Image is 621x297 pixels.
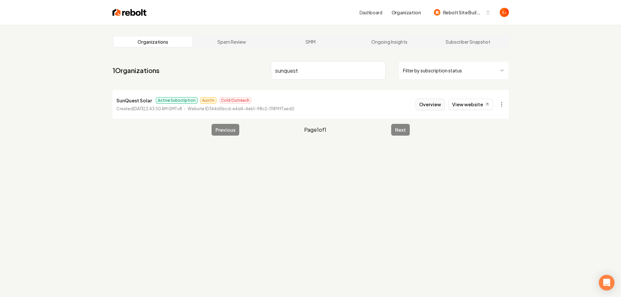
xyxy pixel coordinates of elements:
span: Austin [200,97,216,104]
p: Created [116,106,182,112]
img: Rebolt Site Builder [434,9,440,16]
p: Website ID 364d5bcd-e4d4-4eb1-98c2-111819f7aed0 [188,106,294,112]
button: Open user button [500,8,509,17]
a: SMM [271,37,350,47]
time: [DATE] 2:43:50 AM GMT+8 [133,106,182,111]
button: Organization [388,7,425,18]
a: Subscriber Snapshot [429,37,508,47]
a: 1Organizations [112,66,159,75]
span: Active Subscription [156,97,198,104]
span: Page 1 of 1 [304,126,326,134]
a: View website [449,99,493,110]
input: Search by name or ID [271,61,386,80]
span: Rebolt Site Builder [443,9,483,16]
a: Dashboard [360,9,382,16]
button: Overview [416,98,445,110]
a: Organizations [114,37,193,47]
img: Eduard Joers [500,8,509,17]
img: Rebolt Logo [112,8,147,17]
p: SunQuest Solar [116,97,152,104]
a: Ongoing Insights [350,37,429,47]
span: Cold Outreach [219,97,251,104]
div: Open Intercom Messenger [599,275,614,290]
a: Spam Review [192,37,271,47]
